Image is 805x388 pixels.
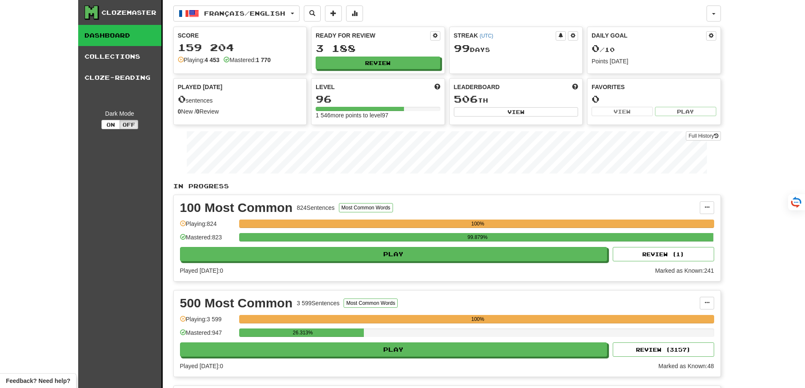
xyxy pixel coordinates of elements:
button: Off [120,120,138,129]
span: Played [DATE]: 0 [180,267,223,274]
div: 1 546 more points to level 97 [316,111,440,119]
span: 506 [454,93,478,105]
span: Played [DATE] [178,83,223,91]
span: Open feedback widget [6,377,70,385]
button: Search sentences [304,5,321,22]
button: Français/English [173,5,300,22]
div: Score [178,31,303,40]
button: Review (3157) [613,342,714,357]
span: Score more points to level up [434,83,440,91]
span: 99 [454,42,470,54]
span: 0 [592,42,600,54]
strong: 1 770 [256,57,271,63]
span: Français / English [204,10,285,17]
button: Play [180,342,608,357]
a: Collections [78,46,161,67]
div: Mastered: 947 [180,328,235,342]
div: Ready for Review [316,31,430,40]
div: sentences [178,94,303,105]
button: View [454,107,579,117]
div: Playing: 3 599 [180,315,235,329]
div: 0 [592,94,716,104]
div: 3 188 [316,43,440,54]
div: 100% [242,315,714,323]
span: Level [316,83,335,91]
button: View [592,107,653,116]
div: Clozemaster [101,8,156,17]
div: 100% [242,220,714,228]
div: Daily Goal [592,31,706,41]
div: Marked as Known: 48 [658,362,714,370]
div: Dark Mode [85,109,155,118]
strong: 4 453 [205,57,219,63]
div: New / Review [178,107,303,116]
span: Leaderboard [454,83,500,91]
button: Add sentence to collection [325,5,342,22]
button: Play [180,247,608,261]
a: Full History [686,131,720,141]
div: Playing: 824 [180,220,235,233]
strong: 0 [178,108,181,115]
button: Play [655,107,716,116]
a: Cloze-Reading [78,67,161,88]
button: Review [316,57,440,69]
div: 500 Most Common [180,297,293,309]
div: Playing: [178,56,220,64]
div: 824 Sentences [297,203,335,212]
a: (UTC) [480,33,493,39]
span: This week in points, UTC [572,83,578,91]
button: Most Common Words [344,298,398,308]
span: / 10 [592,46,615,53]
div: th [454,94,579,105]
p: In Progress [173,182,721,190]
span: 0 [178,93,186,105]
span: Played [DATE]: 0 [180,363,223,369]
div: Streak [454,31,556,40]
button: On [101,120,120,129]
button: Most Common Words [339,203,393,212]
div: 159 204 [178,42,303,53]
a: Dashboard [78,25,161,46]
div: 3 599 Sentences [297,299,339,307]
div: Mastered: 823 [180,233,235,247]
div: 99.879% [242,233,713,241]
div: 26.313% [242,328,364,337]
div: Points [DATE] [592,57,716,65]
div: Favorites [592,83,716,91]
button: More stats [346,5,363,22]
div: Mastered: [224,56,270,64]
div: Day s [454,43,579,54]
strong: 0 [196,108,199,115]
div: Marked as Known: 241 [655,266,714,275]
div: 100 Most Common [180,201,293,214]
button: Review (1) [613,247,714,261]
div: 96 [316,94,440,104]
